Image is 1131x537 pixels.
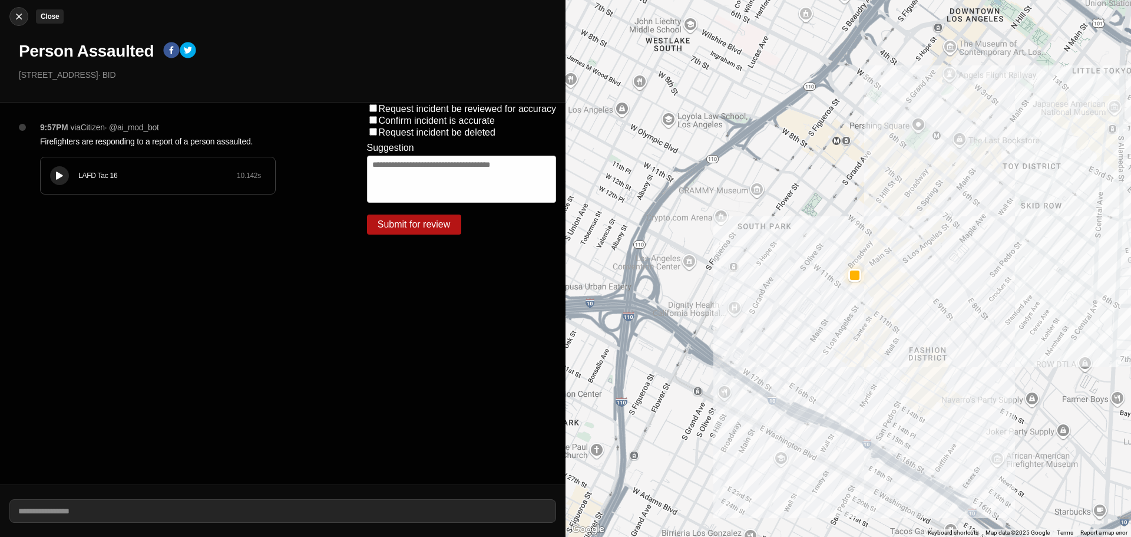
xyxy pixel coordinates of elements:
label: Request incident be deleted [379,127,495,137]
small: Close [41,12,59,21]
button: Keyboard shortcuts [928,529,978,537]
p: 9:57PM [40,121,68,133]
span: Map data ©2025 Google [986,529,1050,536]
label: Confirm incident is accurate [379,116,495,126]
button: facebook [163,42,180,61]
div: LAFD Tac 16 [78,171,237,180]
img: Google [568,522,607,537]
p: via Citizen · @ ai_mod_bot [71,121,159,133]
button: twitter [180,42,196,61]
div: 10.142 s [237,171,261,180]
label: Suggestion [367,143,414,153]
a: Open this area in Google Maps (opens a new window) [568,522,607,537]
label: Request incident be reviewed for accuracy [379,104,557,114]
button: cancelClose [9,7,28,26]
h1: Person Assaulted [19,41,154,62]
p: [STREET_ADDRESS] · BID [19,69,556,81]
img: cancel [13,11,25,22]
a: Terms [1057,529,1073,536]
p: Firefighters are responding to a report of a person assaulted. [40,136,320,147]
button: Submit for review [367,215,461,235]
a: Report a map error [1080,529,1127,536]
